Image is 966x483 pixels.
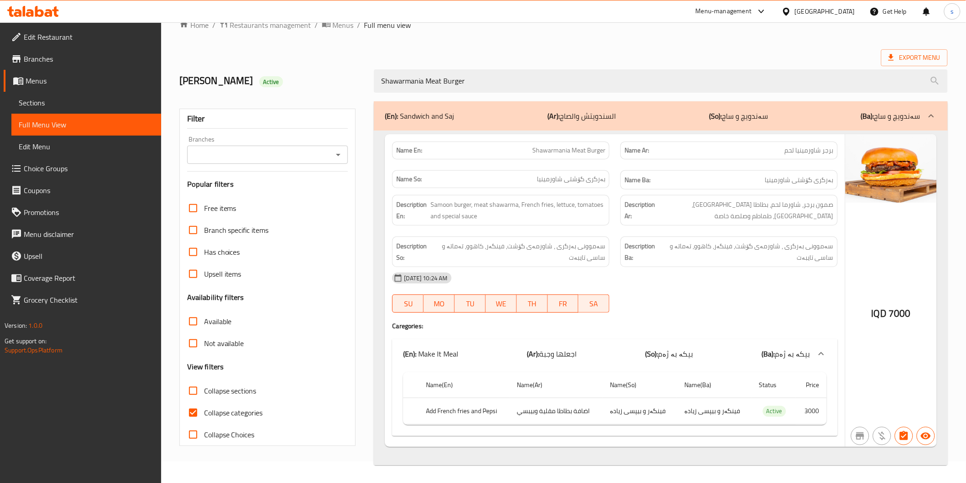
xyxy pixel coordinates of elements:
[427,297,451,310] span: MO
[11,136,161,157] a: Edit Menu
[625,174,651,186] strong: Name Ba:
[888,304,911,322] span: 7000
[11,114,161,136] a: Full Menu View
[795,6,855,16] div: [GEOGRAPHIC_DATA]
[455,294,486,313] button: TU
[510,372,603,398] th: Name(Ar)
[433,241,605,263] span: سەموونی بەرگری ، شاورمەی گۆشت، فینگەر، کاهوو، تەماتە و ساسی تایبەت
[881,49,948,66] span: Export Menu
[204,429,255,440] span: Collapse Choices
[259,76,283,87] div: Active
[204,316,232,327] span: Available
[661,241,834,263] span: سەموونی بەرگری ، شاورمەی گۆشت، فینگەر، کاهوو، تەماتە و ساسی تایبەت
[24,31,154,42] span: Edit Restaurant
[19,141,154,152] span: Edit Menu
[204,203,236,214] span: Free items
[24,273,154,283] span: Coverage Report
[374,69,947,93] input: search
[625,199,655,221] strong: Description Ar:
[179,20,209,31] a: Home
[851,427,869,445] button: Not branch specific item
[230,20,311,31] span: Restaurants management
[219,19,311,31] a: Restaurants management
[24,294,154,305] span: Grocery Checklist
[392,321,837,331] h4: Caregories:
[582,297,606,310] span: SA
[532,146,605,155] span: Shawarmania Meat Burger
[332,148,345,161] button: Open
[5,335,47,347] span: Get support on:
[625,146,649,155] strong: Name Ar:
[4,289,161,311] a: Grocery Checklist
[548,294,579,313] button: FR
[4,267,161,289] a: Coverage Report
[950,6,954,16] span: s
[4,179,161,201] a: Coupons
[547,110,616,121] p: السندويتش والصاج
[510,398,603,425] td: اضافة بطاطا مقلية وبيبسي
[333,20,354,31] span: Menus
[677,398,751,425] td: فینگەر و بیپسی زیادە
[430,199,605,221] span: Samoon burger, meat shawarma, French fries, lettuce, tomatoes and special sauce
[762,347,775,361] b: (Ba):
[419,398,509,425] th: Add French fries and Pepsi
[625,241,659,263] strong: Description Ba:
[24,185,154,196] span: Coupons
[527,347,540,361] b: (Ar):
[396,174,422,184] strong: Name So:
[322,19,354,31] a: Menus
[4,48,161,70] a: Branches
[796,372,827,398] th: Price
[24,53,154,64] span: Branches
[179,74,363,88] h2: [PERSON_NAME]
[28,320,42,331] span: 1.0.0
[204,225,269,236] span: Branch specific items
[204,247,240,257] span: Has choices
[775,347,810,361] span: بیکە بە ژەم
[5,320,27,331] span: Version:
[403,348,458,359] p: Make It Meal
[4,245,161,267] a: Upsell
[424,294,455,313] button: MO
[204,385,257,396] span: Collapse sections
[400,274,451,283] span: [DATE] 10:24 AM
[578,294,609,313] button: SA
[396,241,430,263] strong: Description So:
[489,297,513,310] span: WE
[187,109,348,129] div: Filter
[179,19,948,31] nav: breadcrumb
[4,26,161,48] a: Edit Restaurant
[187,292,244,303] h3: Availability filters
[763,406,786,416] span: Active
[4,157,161,179] a: Choice Groups
[19,97,154,108] span: Sections
[917,427,935,445] button: Available
[709,110,768,121] p: سەندویچ و ساج
[537,174,605,184] span: بەرگری گۆشتی شاورمینیا
[187,362,224,372] h3: View filters
[357,20,361,31] li: /
[403,347,416,361] b: (En):
[212,20,215,31] li: /
[861,109,874,123] b: (Ba):
[187,179,348,189] h3: Popular filters
[204,338,244,349] span: Not available
[458,297,482,310] span: TU
[658,347,693,361] span: بیکە بە ژەم
[19,119,154,130] span: Full Menu View
[540,347,577,361] span: اجعلها وجبة
[873,427,891,445] button: Purchased item
[24,207,154,218] span: Promotions
[603,372,677,398] th: Name(So)
[24,229,154,240] span: Menu disclaimer
[24,251,154,262] span: Upsell
[517,294,548,313] button: TH
[845,134,937,203] img: renditionDownload638910292957327039.jpg
[888,52,940,63] span: Export Menu
[396,297,420,310] span: SU
[11,92,161,114] a: Sections
[646,347,658,361] b: (So):
[547,109,560,123] b: (Ar):
[26,75,154,86] span: Menus
[520,297,544,310] span: TH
